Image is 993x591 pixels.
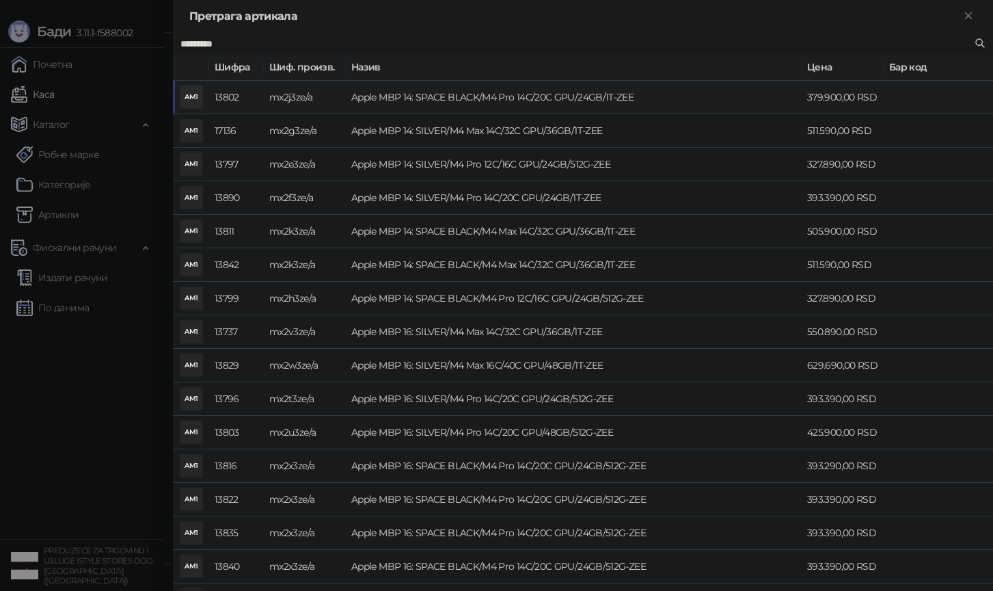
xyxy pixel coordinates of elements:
[180,354,202,376] div: AM1
[802,382,884,416] td: 393.390,00 RSD
[264,516,346,550] td: mx2x3ze/a
[209,315,264,349] td: 13737
[180,522,202,544] div: AM1
[180,287,202,309] div: AM1
[180,321,202,343] div: AM1
[264,483,346,516] td: mx2x3ze/a
[346,81,802,114] td: Apple MBP 14: SPACE BLACK/M4 Pro 14C/20C GPU/24GB/1T-ZEE
[346,449,802,483] td: Apple MBP 16: SPACE BLACK/M4 Pro 14C/20C GPU/24GB/512G-ZEE
[209,81,264,114] td: 13802
[884,54,993,81] th: Бар код
[264,248,346,282] td: mx2k3ze/a
[264,550,346,583] td: mx2x3ze/a
[346,181,802,215] td: Apple MBP 14: SILVER/M4 Pro 14C/20C GPU/24GB/1T-ZEE
[802,416,884,449] td: 425.900,00 RSD
[346,282,802,315] td: Apple MBP 14: SPACE BLACK/M4 Pro 12C/16C GPU/24GB/512G-ZEE
[209,181,264,215] td: 13890
[180,488,202,510] div: AM1
[209,516,264,550] td: 13835
[264,148,346,181] td: mx2e3ze/a
[264,54,346,81] th: Шиф. произв.
[346,382,802,416] td: Apple MBP 16: SILVER/M4 Pro 14C/20C GPU/24GB/512G-ZEE
[802,282,884,315] td: 327.890,00 RSD
[802,181,884,215] td: 393.390,00 RSD
[209,282,264,315] td: 13799
[209,148,264,181] td: 13797
[264,416,346,449] td: mx2u3ze/a
[264,81,346,114] td: mx2j3ze/a
[209,416,264,449] td: 13803
[960,8,977,25] button: Close
[346,148,802,181] td: Apple MBP 14: SILVER/M4 Pro 12C/16C GPU/24GB/512G-ZEE
[264,449,346,483] td: mx2x3ze/a
[346,516,802,550] td: Apple MBP 16: SPACE BLACK/M4 Pro 14C/20C GPU/24GB/512G-ZEE
[180,455,202,477] div: AM1
[346,114,802,148] td: Apple MBP 14: SILVER/M4 Max 14C/32C GPU/36GB/1T-ZEE
[346,248,802,282] td: Apple MBP 14: SPACE BLACK/M4 Max 14C/32C GPU/36GB/1T-ZEE
[209,349,264,382] td: 13829
[802,349,884,382] td: 629.690,00 RSD
[802,483,884,516] td: 393.390,00 RSD
[209,248,264,282] td: 13842
[264,382,346,416] td: mx2t3ze/a
[346,483,802,516] td: Apple MBP 16: SPACE BLACK/M4 Pro 14C/20C GPU/24GB/512G-ZEE
[209,54,264,81] th: Шифра
[264,315,346,349] td: mx2v3ze/a
[180,220,202,242] div: AM1
[180,421,202,443] div: AM1
[802,114,884,148] td: 511.590,00 RSD
[264,114,346,148] td: mx2g3ze/a
[209,483,264,516] td: 13822
[209,215,264,248] td: 13811
[209,382,264,416] td: 13796
[180,153,202,175] div: AM1
[180,120,202,142] div: AM1
[346,315,802,349] td: Apple MBP 16: SILVER/M4 Max 14C/32C GPU/36GB/1T-ZEE
[346,215,802,248] td: Apple MBP 14: SPACE BLACK/M4 Max 14C/32C GPU/36GB/1T-ZEE
[264,349,346,382] td: mx2w3ze/a
[264,181,346,215] td: mx2f3ze/a
[802,54,884,81] th: Цена
[264,215,346,248] td: mx2k3ze/a
[346,349,802,382] td: Apple MBP 16: SILVER/M4 Max 16C/40C GPU/48GB/1T-ZEE
[180,388,202,410] div: AM1
[209,550,264,583] td: 13840
[802,550,884,583] td: 393.390,00 RSD
[802,248,884,282] td: 511.590,00 RSD
[189,8,960,25] div: Претрага артикала
[209,449,264,483] td: 13816
[346,54,802,81] th: Назив
[180,187,202,209] div: AM1
[802,315,884,349] td: 550.890,00 RSD
[802,449,884,483] td: 393.290,00 RSD
[180,555,202,577] div: AM1
[264,282,346,315] td: mx2h3ze/a
[802,81,884,114] td: 379.900,00 RSD
[802,148,884,181] td: 327.890,00 RSD
[802,215,884,248] td: 505.900,00 RSD
[802,516,884,550] td: 393.390,00 RSD
[346,416,802,449] td: Apple MBP 16: SILVER/M4 Pro 14C/20C GPU/48GB/512G-ZEE
[180,254,202,276] div: AM1
[180,86,202,108] div: AM1
[209,114,264,148] td: 17136
[346,550,802,583] td: Apple MBP 16: SPACE BLACK/M4 Pro 14C/20C GPU/24GB/512G-ZEE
